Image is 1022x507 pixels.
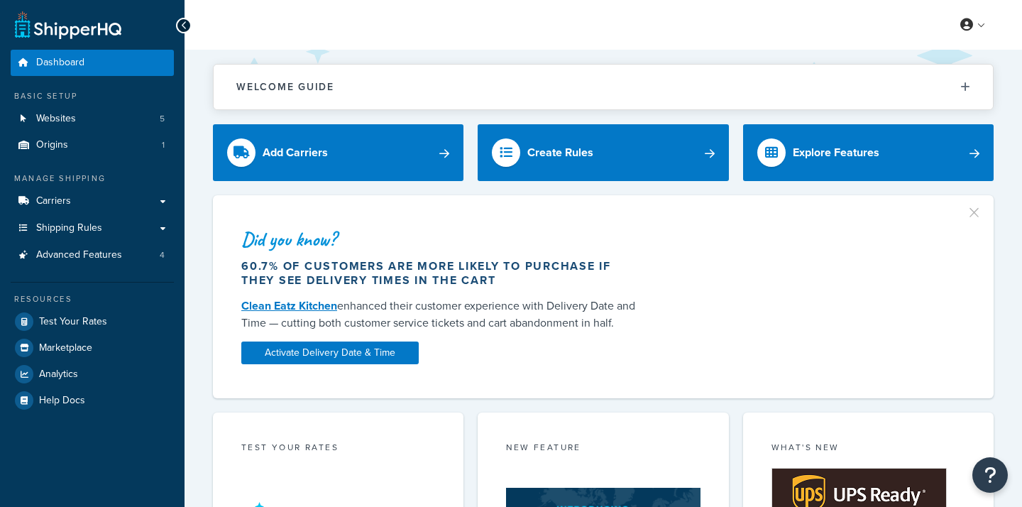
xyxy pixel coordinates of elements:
[36,139,68,151] span: Origins
[11,242,174,268] a: Advanced Features4
[11,293,174,305] div: Resources
[11,132,174,158] li: Origins
[11,173,174,185] div: Manage Shipping
[527,143,593,163] div: Create Rules
[11,309,174,334] a: Test Your Rates
[36,222,102,234] span: Shipping Rules
[11,90,174,102] div: Basic Setup
[160,249,165,261] span: 4
[39,369,78,381] span: Analytics
[11,50,174,76] a: Dashboard
[263,143,328,163] div: Add Carriers
[11,242,174,268] li: Advanced Features
[213,124,463,181] a: Add Carriers
[36,249,122,261] span: Advanced Features
[162,139,165,151] span: 1
[39,316,107,328] span: Test Your Rates
[11,132,174,158] a: Origins1
[241,259,647,288] div: 60.7% of customers are more likely to purchase if they see delivery times in the cart
[36,113,76,125] span: Websites
[743,124,994,181] a: Explore Features
[11,106,174,132] li: Websites
[972,457,1008,493] button: Open Resource Center
[506,441,700,457] div: New Feature
[11,215,174,241] a: Shipping Rules
[793,143,879,163] div: Explore Features
[241,298,647,332] div: enhanced their customer experience with Delivery Date and Time — cutting both customer service ti...
[214,65,993,109] button: Welcome Guide
[241,229,647,249] div: Did you know?
[36,57,84,69] span: Dashboard
[771,441,965,457] div: What's New
[11,106,174,132] a: Websites5
[11,361,174,387] a: Analytics
[236,82,334,92] h2: Welcome Guide
[11,388,174,413] a: Help Docs
[241,298,337,314] a: Clean Eatz Kitchen
[241,441,435,457] div: Test your rates
[36,195,71,207] span: Carriers
[11,188,174,214] a: Carriers
[39,342,92,354] span: Marketplace
[478,124,728,181] a: Create Rules
[160,113,165,125] span: 5
[11,335,174,361] a: Marketplace
[39,395,85,407] span: Help Docs
[241,342,419,364] a: Activate Delivery Date & Time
